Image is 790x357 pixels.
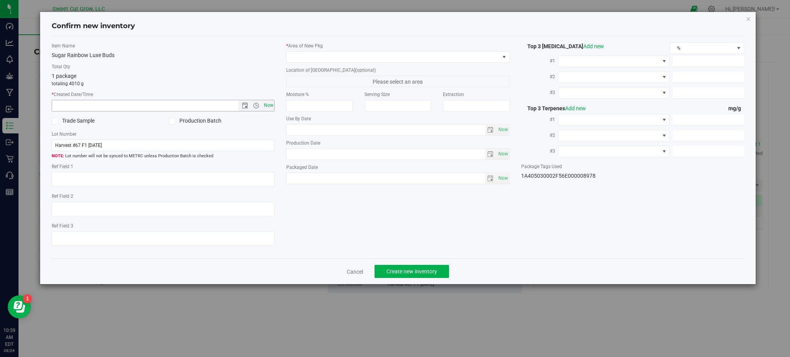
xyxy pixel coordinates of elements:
[558,87,670,99] span: NO DATA FOUND
[52,153,275,160] span: Lot number will not be synced to METRC unless Production Batch is checked
[496,173,509,184] span: select
[485,149,496,160] span: select
[558,130,670,141] span: NO DATA FOUND
[521,113,558,126] label: #1
[670,43,734,54] span: %
[238,103,252,109] span: Open the date view
[521,163,744,170] label: Package Tags Used
[496,149,509,160] span: select
[347,268,363,276] a: Cancel
[52,73,76,79] span: 1 package
[286,67,509,74] label: Location of [GEOGRAPHIC_DATA]
[521,86,558,99] label: #3
[250,103,263,109] span: Open the time view
[286,140,509,147] label: Production Date
[558,114,670,126] span: NO DATA FOUND
[375,265,449,278] button: Create new inventory
[52,63,275,70] label: Total Qty
[583,43,604,49] a: Add new
[365,91,431,98] label: Serving Size
[169,117,275,125] label: Production Batch
[521,105,586,111] span: Top 3 Terpenes
[496,148,510,160] span: Set Current date
[521,172,744,180] div: 1A405030002F56E000008978
[286,42,509,49] label: Area of New Pkg
[496,125,509,135] span: select
[521,54,558,68] label: #1
[52,80,275,87] p: totaling 4010 g
[52,193,275,200] label: Ref Field 2
[565,105,586,111] a: Add new
[521,43,604,49] span: Top 3 [MEDICAL_DATA]
[52,51,275,59] div: Sugar Rainbow Luxe Buds
[521,128,558,142] label: #2
[496,173,510,184] span: Set Current date
[52,222,275,229] label: Ref Field 3
[52,131,275,138] label: Lot Number
[558,71,670,83] span: NO DATA FOUND
[52,91,275,98] label: Created Date/Time
[286,91,353,98] label: Moisture %
[286,115,509,122] label: Use By Date
[387,268,437,274] span: Create new inventory
[521,70,558,84] label: #2
[485,173,496,184] span: select
[558,56,670,67] span: NO DATA FOUND
[52,42,275,49] label: Item Name
[52,117,157,125] label: Trade Sample
[8,295,31,318] iframe: Resource center
[496,124,510,135] span: Set Current date
[558,146,670,157] span: NO DATA FOUND
[443,91,510,98] label: Extraction
[485,125,496,135] span: select
[23,294,32,303] iframe: Resource center unread badge
[728,105,744,111] span: mg/g
[355,67,376,73] span: (optional)
[52,163,275,170] label: Ref Field 1
[262,100,275,111] span: Set Current date
[52,21,135,31] h4: Confirm new inventory
[521,144,558,158] label: #3
[286,76,509,87] span: Please select an area
[286,164,509,171] label: Packaged Date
